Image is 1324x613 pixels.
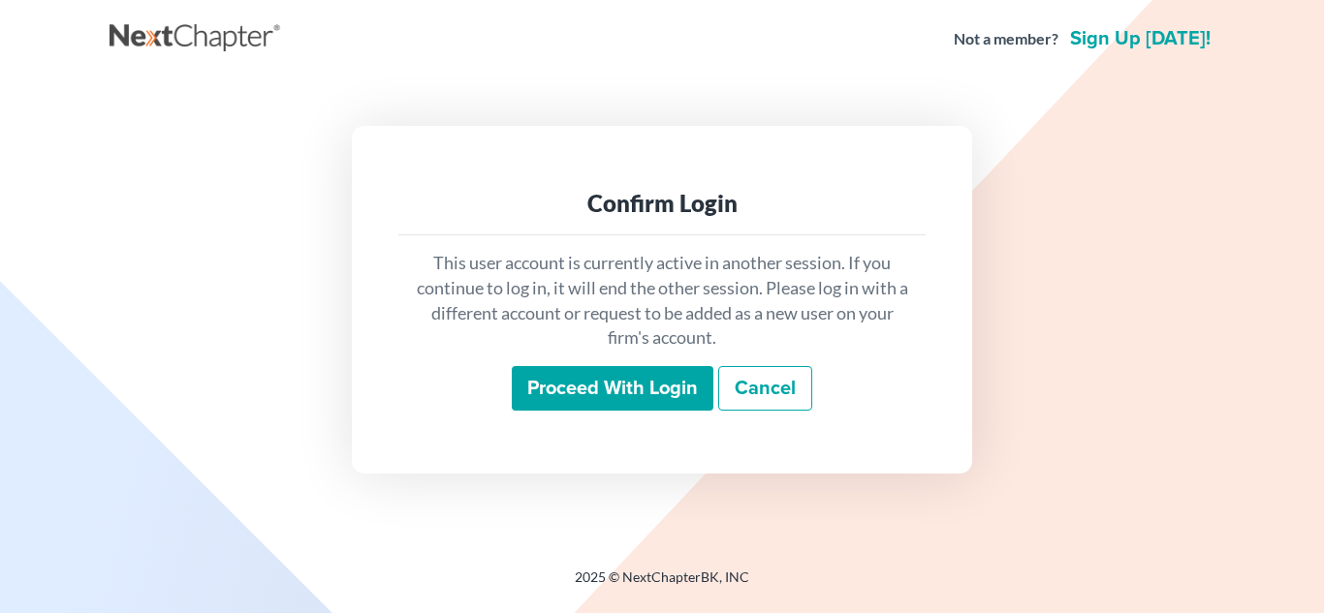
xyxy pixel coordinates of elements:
input: Proceed with login [512,366,713,411]
div: Confirm Login [414,188,910,219]
strong: Not a member? [954,28,1058,50]
div: 2025 © NextChapterBK, INC [110,567,1214,602]
p: This user account is currently active in another session. If you continue to log in, it will end ... [414,251,910,351]
a: Cancel [718,366,812,411]
a: Sign up [DATE]! [1066,29,1214,48]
